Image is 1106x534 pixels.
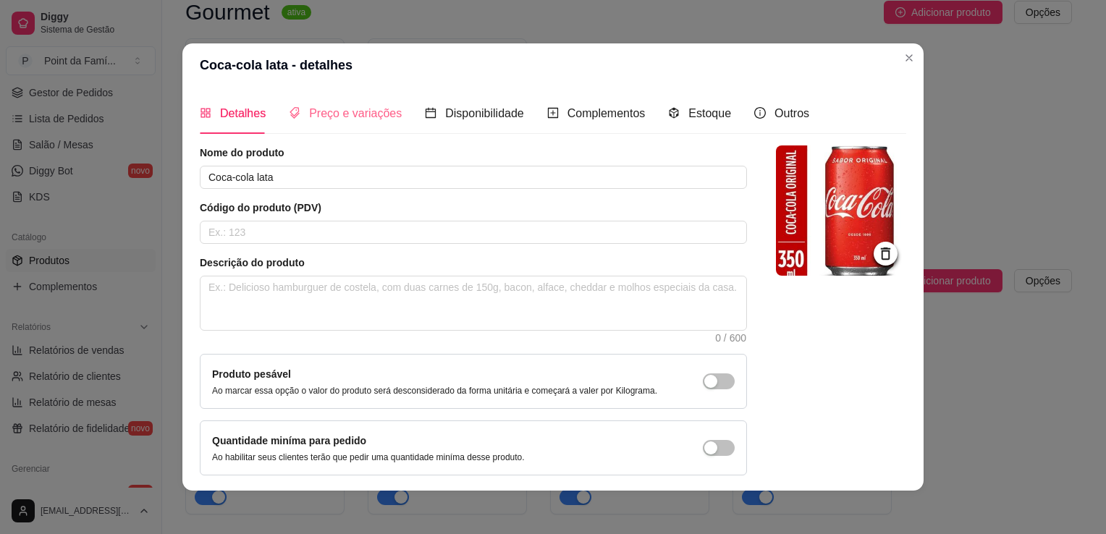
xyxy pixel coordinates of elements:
[220,107,266,119] span: Detalhes
[309,107,402,119] span: Preço e variações
[289,107,300,119] span: tags
[668,107,680,119] span: code-sandbox
[212,435,366,446] label: Quantidade miníma para pedido
[200,107,211,119] span: appstore
[200,145,747,160] article: Nome do produto
[200,200,747,215] article: Código do produto (PDV)
[425,107,436,119] span: calendar
[182,43,924,87] header: Coca-cola lata - detalhes
[212,368,291,380] label: Produto pesável
[212,452,525,463] p: Ao habilitar seus clientes terão que pedir uma quantidade miníma desse produto.
[688,107,731,119] span: Estoque
[212,385,657,397] p: Ao marcar essa opção o valor do produto será desconsiderado da forma unitária e começará a valer ...
[774,107,809,119] span: Outros
[547,107,559,119] span: plus-square
[754,107,766,119] span: info-circle
[898,46,921,69] button: Close
[200,166,747,189] input: Ex.: Hamburguer de costela
[776,145,906,276] img: logo da loja
[445,107,524,119] span: Disponibilidade
[567,107,646,119] span: Complementos
[200,221,747,244] input: Ex.: 123
[200,255,747,270] article: Descrição do produto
